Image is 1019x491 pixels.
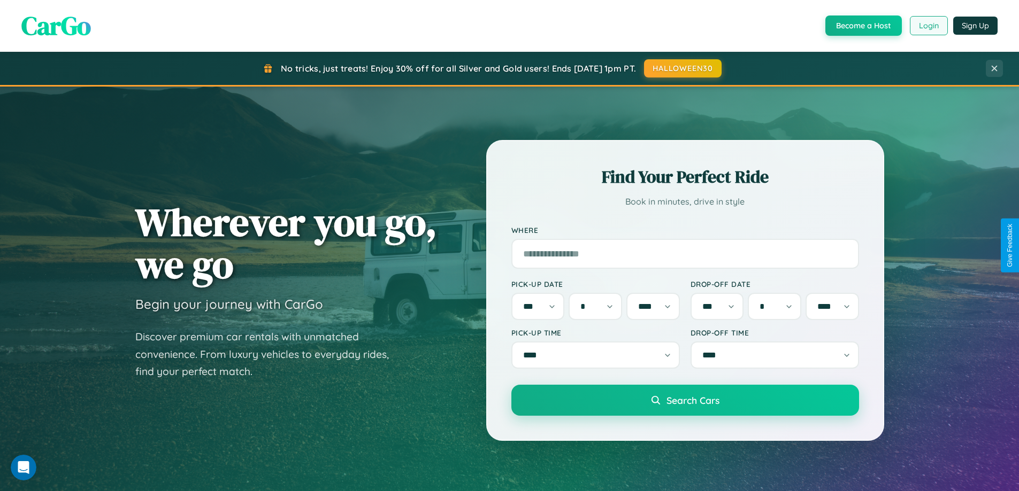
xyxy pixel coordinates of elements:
[511,385,859,416] button: Search Cars
[11,455,36,480] iframe: Intercom live chat
[21,8,91,43] span: CarGo
[511,328,680,337] label: Pick-up Time
[953,17,998,35] button: Sign Up
[281,63,636,74] span: No tricks, just treats! Enjoy 30% off for all Silver and Gold users! Ends [DATE] 1pm PT.
[910,16,948,35] button: Login
[691,279,859,289] label: Drop-off Date
[511,225,859,235] label: Where
[135,201,437,285] h1: Wherever you go, we go
[511,279,680,289] label: Pick-up Date
[511,194,859,209] p: Book in minutes, drive in style
[135,328,403,380] p: Discover premium car rentals with unmatched convenience. From luxury vehicles to everyday rides, ...
[135,296,323,312] h3: Begin your journey with CarGo
[666,394,719,406] span: Search Cars
[1006,224,1014,267] div: Give Feedback
[825,15,902,36] button: Become a Host
[511,165,859,189] h2: Find Your Perfect Ride
[691,328,859,337] label: Drop-off Time
[644,59,722,77] button: HALLOWEEN30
